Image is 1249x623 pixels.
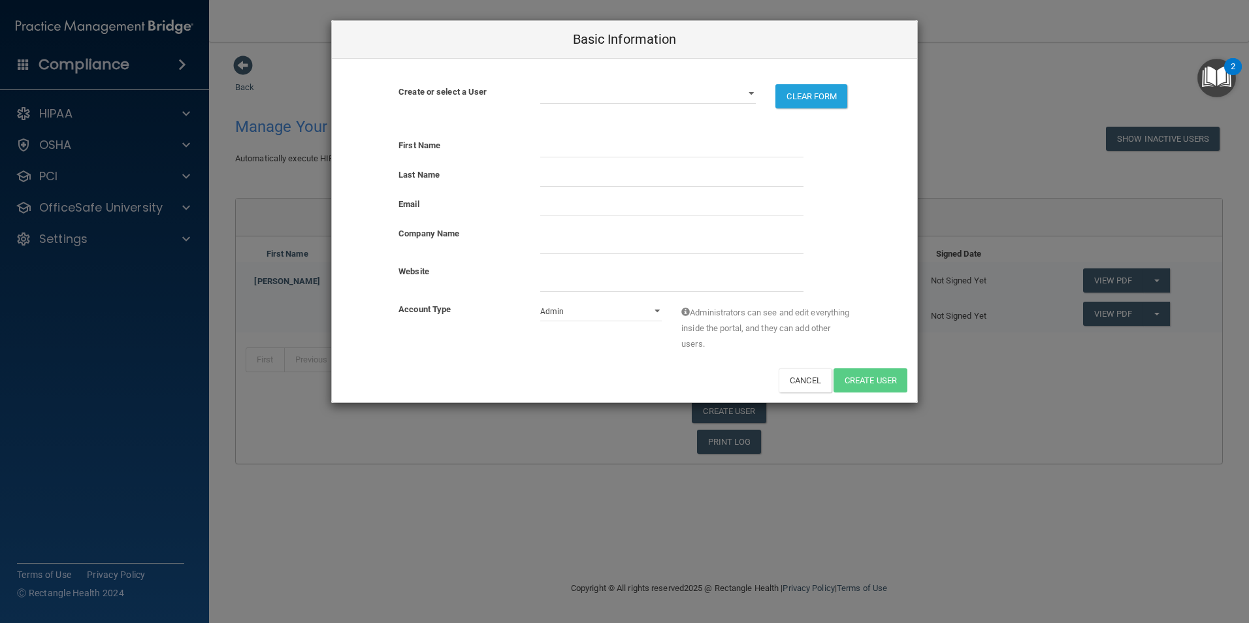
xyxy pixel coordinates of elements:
b: Email [398,199,419,209]
b: Last Name [398,170,440,180]
b: First Name [398,140,440,150]
div: 2 [1231,67,1235,84]
span: Administrators can see and edit everything inside the portal, and they can add other users. [681,305,851,352]
b: Website [398,266,429,276]
div: Basic Information [332,21,917,59]
b: Account Type [398,304,451,314]
b: Create or select a User [398,87,487,97]
button: Create User [834,368,907,392]
button: CLEAR FORM [775,84,847,108]
button: Open Resource Center, 2 new notifications [1197,59,1236,97]
b: Company Name [398,229,459,238]
button: Cancel [779,368,832,392]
